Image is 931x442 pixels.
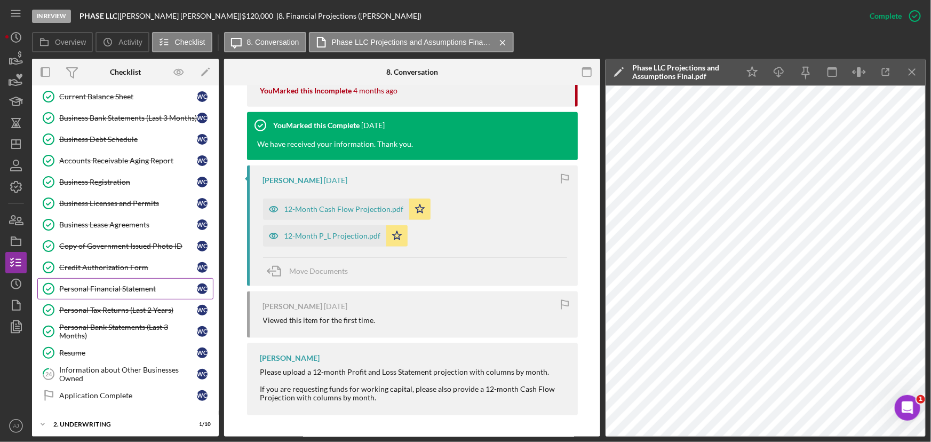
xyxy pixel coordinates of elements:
[260,86,352,95] div: You Marked this Incomplete
[870,5,902,27] div: Complete
[59,156,197,165] div: Accounts Receivable Aging Report
[284,205,404,214] div: 12-Month Cash Flow Projection.pdf
[895,395,920,421] iframe: Intercom live chat
[632,64,734,81] div: Phase LLC Projections and Assumptions Final.pdf
[110,68,141,76] div: Checklist
[118,38,142,46] label: Activity
[175,38,205,46] label: Checklist
[197,134,208,145] div: W C
[59,306,197,314] div: Personal Tax Returns (Last 2 Years)
[197,326,208,337] div: W C
[386,68,438,76] div: 8. Conversation
[79,12,120,20] div: |
[197,219,208,230] div: W C
[55,38,86,46] label: Overview
[59,199,197,208] div: Business Licenses and Permits
[247,38,299,46] label: 8. Conversation
[324,302,348,311] time: 2025-02-04 16:04
[362,121,385,130] time: 2025-02-05 15:13
[37,342,213,364] a: ResumeWC
[96,32,149,52] button: Activity
[197,198,208,209] div: W C
[917,395,925,404] span: 1
[859,5,926,27] button: Complete
[197,177,208,187] div: W C
[37,235,213,257] a: Copy of Government Issued Photo IDWC
[197,305,208,315] div: W C
[5,415,27,437] button: AJ
[324,176,348,185] time: 2025-02-04 16:05
[197,390,208,401] div: W C
[242,11,273,20] span: $120,000
[59,178,197,186] div: Business Registration
[59,366,197,383] div: Information about Other Businesses Owned
[263,258,359,285] button: Move Documents
[224,32,306,52] button: 8. Conversation
[197,283,208,294] div: W C
[284,232,381,240] div: 12-Month P_L Projection.pdf
[37,193,213,214] a: Business Licenses and PermitsWC
[79,11,117,20] b: PHASE LLC
[152,32,212,52] button: Checklist
[37,171,213,193] a: Business RegistrationWC
[37,214,213,235] a: Business Lease AgreementsWC
[59,285,197,293] div: Personal Financial Statement
[274,121,360,130] div: You Marked this Complete
[53,421,184,428] div: 2. Underwriting
[45,370,52,377] tspan: 24
[263,176,323,185] div: [PERSON_NAME]
[37,129,213,150] a: Business Debt ScheduleWC
[59,242,197,250] div: Copy of Government Issued Photo ID
[37,257,213,278] a: Credit Authorization FormWC
[309,32,514,52] button: Phase LLC Projections and Assumptions Final.pdf
[37,299,213,321] a: Personal Tax Returns (Last 2 Years)WC
[263,199,431,220] button: 12-Month Cash Flow Projection.pdf
[59,135,197,144] div: Business Debt Schedule
[263,316,376,325] div: Viewed this item for the first time.
[59,220,197,229] div: Business Lease Agreements
[332,38,492,46] label: Phase LLC Projections and Assumptions Final.pdf
[290,266,348,275] span: Move Documents
[37,364,213,385] a: 24Information about Other Businesses OwnedWC
[37,86,213,107] a: Current Balance SheetWC
[59,114,197,122] div: Business Bank Statements (Last 3 Months)
[37,385,213,406] a: Application CompleteWC
[197,262,208,273] div: W C
[263,225,408,247] button: 12-Month P_L Projection.pdf
[197,155,208,166] div: W C
[59,391,197,400] div: Application Complete
[37,278,213,299] a: Personal Financial StatementWC
[197,91,208,102] div: W C
[197,113,208,123] div: W C
[260,354,320,362] div: [PERSON_NAME]
[32,10,71,23] div: In Review
[59,349,197,357] div: Resume
[260,385,567,402] div: If you are requesting funds for working capital, please also provide a 12-month Cash Flow Project...
[192,421,211,428] div: 1 / 10
[59,92,197,101] div: Current Balance Sheet
[13,423,19,429] text: AJ
[37,107,213,129] a: Business Bank Statements (Last 3 Months)WC
[354,86,398,95] time: 2025-05-07 17:11
[197,369,208,380] div: W C
[37,150,213,171] a: Accounts Receivable Aging ReportWC
[120,12,242,20] div: [PERSON_NAME] [PERSON_NAME] |
[258,139,413,149] div: We have received your information. Thank you.
[197,241,208,251] div: W C
[59,263,197,272] div: Credit Authorization Form
[59,323,197,340] div: Personal Bank Statements (Last 3 Months)
[32,32,93,52] button: Overview
[276,12,421,20] div: | 8. Financial Projections ([PERSON_NAME])
[197,348,208,358] div: W C
[37,321,213,342] a: Personal Bank Statements (Last 3 Months)WC
[260,368,567,376] div: Please upload a 12-month Profit and Loss Statement projection with columns by month.
[263,302,323,311] div: [PERSON_NAME]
